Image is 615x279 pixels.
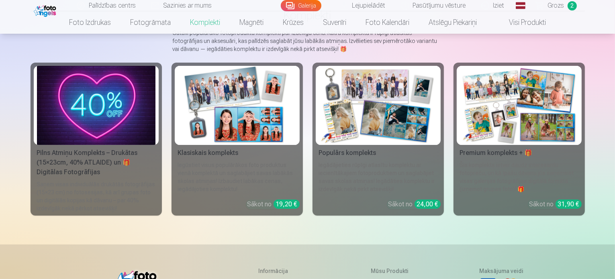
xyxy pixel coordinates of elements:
[175,161,300,193] div: Iegūstiet visus populārākos foto produktus vienā komplektā un saglabājiet savas labākās skolas at...
[556,200,582,209] div: 31,90 €
[273,11,313,34] a: Krūzes
[34,180,159,212] div: Saņem visas individuālās drukātās fotogrāfijas (15×23 cm) no fotosesijas, kā arī grupas foto un d...
[178,66,296,145] img: Klasiskais komplekts
[548,1,564,10] span: Grozs
[173,29,443,53] p: Gatavi populārāko fotoproduktu komplekti par izdevīgu cenu! Katrā komplektā ir rūpīgi atlasītas f...
[457,148,582,158] div: Premium komplekts + 🎁
[316,148,441,158] div: Populārs komplekts
[479,267,523,275] h5: Maksājuma veidi
[460,66,578,145] img: Premium komplekts + 🎁
[175,148,300,158] div: Klasiskais komplekts
[121,11,180,34] a: Fotogrāmata
[356,11,419,34] a: Foto kalendāri
[180,11,230,34] a: Komplekti
[313,63,444,216] a: Populārs komplektsPopulārs komplektsIegādājieties rūpīgi atlasītu komplektu ar iecienītākajiem fo...
[371,267,413,275] h5: Mūsu produkti
[454,63,585,216] a: Premium komplekts + 🎁 Premium komplekts + 🎁Šis komplekts ietver daudz interesantu fotopreču, un k...
[316,161,441,193] div: Iegādājieties rūpīgi atlasītu komplektu ar iecienītākajiem fotoproduktiem un saglabājiet savas sk...
[230,11,273,34] a: Magnēti
[34,148,159,177] div: Pilns Atmiņu Komplekts – Drukātas (15×23cm, 40% ATLAIDE) un 🎁 Digitālas Fotogrāfijas
[568,1,577,10] span: 2
[59,11,121,34] a: Foto izdrukas
[313,11,356,34] a: Suvenīri
[37,66,155,145] img: Pilns Atmiņu Komplekts – Drukātas (15×23cm, 40% ATLAIDE) un 🎁 Digitālas Fotogrāfijas
[415,200,441,209] div: 24,00 €
[529,200,582,209] div: Sākot no
[457,161,582,193] div: Šis komplekts ietver daudz interesantu fotopreču, un kā īpašu dāvanu jūs saņemsiet visas galerija...
[172,63,303,216] a: Klasiskais komplektsKlasiskais komplektsIegūstiet visus populārākos foto produktus vienā komplekt...
[247,200,300,209] div: Sākot no
[34,3,58,17] img: /fa1
[31,63,162,216] a: Pilns Atmiņu Komplekts – Drukātas (15×23cm, 40% ATLAIDE) un 🎁 Digitālas Fotogrāfijas Pilns Atmiņu...
[388,200,441,209] div: Sākot no
[274,200,300,209] div: 19,20 €
[486,11,556,34] a: Visi produkti
[419,11,486,34] a: Atslēgu piekariņi
[258,267,305,275] h5: Informācija
[319,66,437,145] img: Populārs komplekts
